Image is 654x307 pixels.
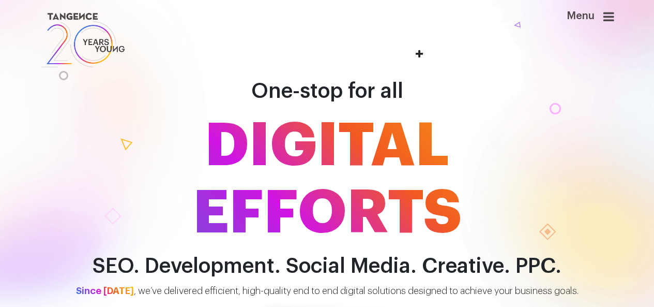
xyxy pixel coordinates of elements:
span: Since [DATE] [76,286,134,296]
p: , we’ve delivered efficient, high-quality end to end digital solutions designed to achieve your b... [51,284,603,298]
img: logo SVG [40,10,126,70]
span: One-stop for all [251,81,403,101]
h2: SEO. Development. Social Media. Creative. PPC. [33,255,622,278]
span: DIGITAL EFFORTS [33,112,622,247]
